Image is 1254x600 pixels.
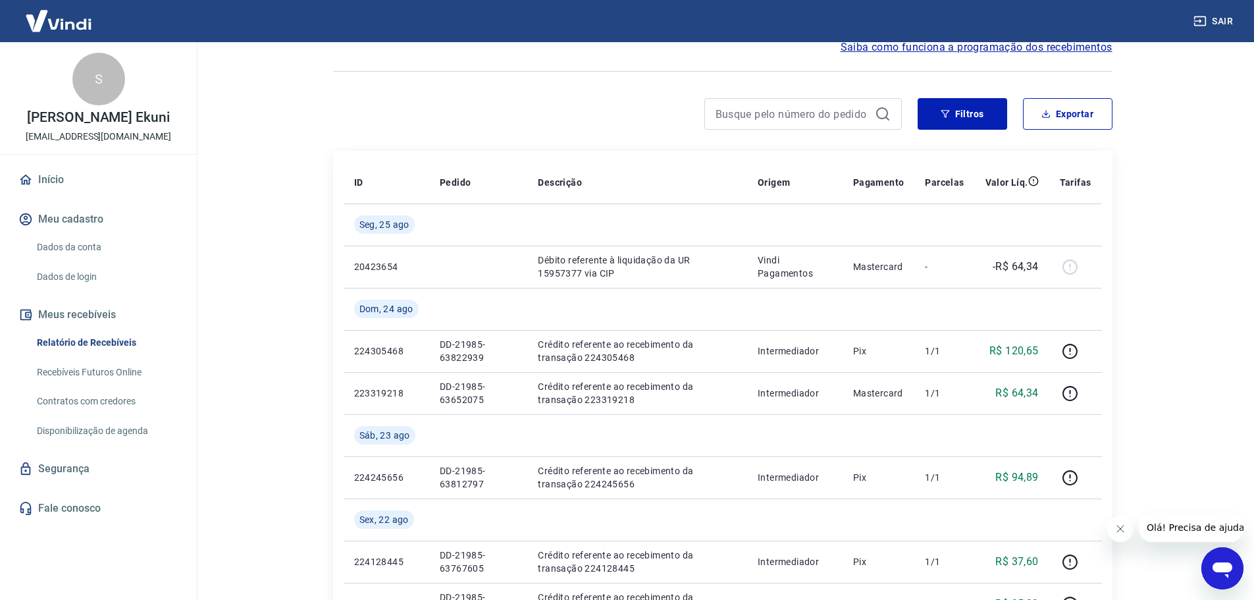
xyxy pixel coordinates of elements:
[853,344,904,358] p: Pix
[918,98,1007,130] button: Filtros
[995,470,1038,485] p: R$ 94,89
[925,260,964,273] p: -
[758,555,832,568] p: Intermediador
[32,329,181,356] a: Relatório de Recebíveis
[758,387,832,400] p: Intermediador
[359,513,409,526] span: Sex, 22 ago
[993,259,1039,275] p: -R$ 64,34
[716,104,870,124] input: Busque pelo número do pedido
[758,254,832,280] p: Vindi Pagamentos
[16,494,181,523] a: Fale conosco
[440,380,517,406] p: DD-21985-63652075
[538,254,737,280] p: Débito referente à liquidação da UR 15957377 via CIP
[16,205,181,234] button: Meu cadastro
[354,260,419,273] p: 20423654
[16,1,101,41] img: Vindi
[538,464,737,491] p: Crédito referente ao recebimento da transação 224245656
[925,176,964,189] p: Parcelas
[440,176,471,189] p: Pedido
[538,176,582,189] p: Descrição
[8,9,111,20] span: Olá! Precisa de ajuda?
[354,344,419,358] p: 224305468
[538,338,737,364] p: Crédito referente ao recebimento da transação 224305468
[538,380,737,406] p: Crédito referente ao recebimento da transação 223319218
[32,418,181,445] a: Disponibilização de agenda
[925,387,964,400] p: 1/1
[758,471,832,484] p: Intermediador
[853,176,904,189] p: Pagamento
[1201,547,1243,589] iframe: Botão para abrir a janela de mensagens
[354,555,419,568] p: 224128445
[359,302,413,315] span: Dom, 24 ago
[538,549,737,575] p: Crédito referente ao recebimento da transação 224128445
[853,260,904,273] p: Mastercard
[32,388,181,415] a: Contratos com credores
[1107,516,1134,542] iframe: Fechar mensagem
[853,471,904,484] p: Pix
[995,385,1038,401] p: R$ 64,34
[440,338,517,364] p: DD-21985-63822939
[925,471,964,484] p: 1/1
[26,130,171,144] p: [EMAIL_ADDRESS][DOMAIN_NAME]
[995,554,1038,570] p: R$ 37,60
[32,234,181,261] a: Dados da conta
[16,454,181,483] a: Segurança
[989,343,1039,359] p: R$ 120,65
[925,555,964,568] p: 1/1
[16,300,181,329] button: Meus recebíveis
[985,176,1028,189] p: Valor Líq.
[16,165,181,194] a: Início
[359,429,410,442] span: Sáb, 23 ago
[841,40,1112,55] a: Saiba como funciona a programação dos recebimentos
[853,555,904,568] p: Pix
[354,176,363,189] p: ID
[1139,513,1243,542] iframe: Mensagem da empresa
[72,53,125,105] div: S
[1023,98,1112,130] button: Exportar
[1191,9,1238,34] button: Sair
[440,464,517,491] p: DD-21985-63812797
[359,218,409,231] span: Seg, 25 ago
[27,111,170,124] p: [PERSON_NAME] Ekuni
[440,549,517,575] p: DD-21985-63767605
[32,263,181,290] a: Dados de login
[32,359,181,386] a: Recebíveis Futuros Online
[354,471,419,484] p: 224245656
[758,344,832,358] p: Intermediador
[925,344,964,358] p: 1/1
[758,176,790,189] p: Origem
[1060,176,1091,189] p: Tarifas
[853,387,904,400] p: Mastercard
[354,387,419,400] p: 223319218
